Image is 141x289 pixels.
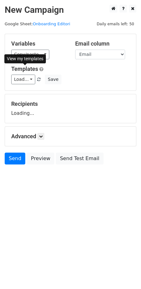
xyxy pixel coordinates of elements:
a: Preview [27,153,54,164]
a: Templates [11,66,38,72]
a: Onboarding Editori [33,22,70,26]
a: Load... [11,75,35,84]
div: View my templates [4,54,46,63]
a: Send [5,153,25,164]
h5: Recipients [11,100,130,107]
h5: Variables [11,40,66,47]
span: Daily emails left: 50 [95,21,136,27]
h5: Advanced [11,133,130,140]
a: Copy/paste... [11,50,49,59]
small: Google Sheet: [5,22,70,26]
a: Daily emails left: 50 [95,22,136,26]
a: Send Test Email [56,153,103,164]
h5: Email column [75,40,130,47]
button: Save [45,75,61,84]
div: Loading... [11,100,130,117]
h2: New Campaign [5,5,136,15]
